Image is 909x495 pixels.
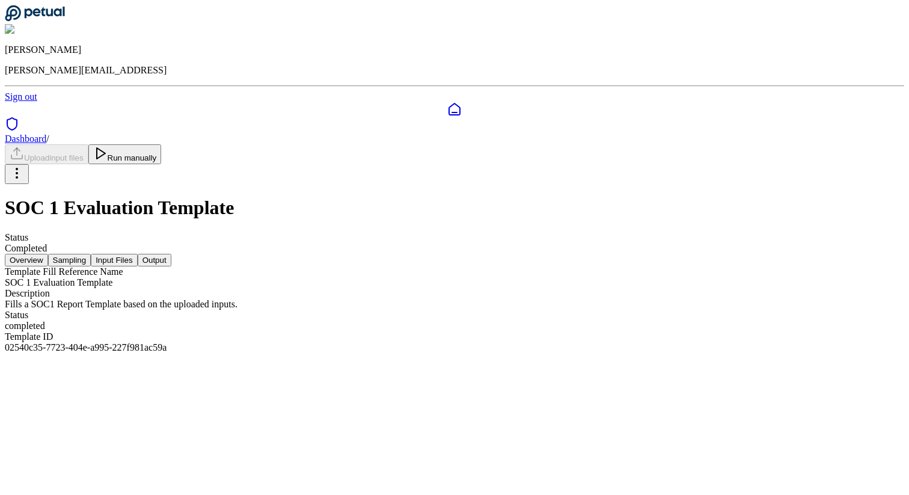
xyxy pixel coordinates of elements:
button: Sampling [48,254,91,266]
button: Uploadinput files [5,144,88,164]
a: Dashboard [5,102,904,117]
div: Status [5,232,904,243]
div: 02540c35-7723-404e-a995-227f981ac59a [5,342,904,353]
a: Go to Dashboard [5,13,65,23]
img: Roberto Fernandez [5,24,88,35]
button: Overview [5,254,48,266]
button: Input Files [91,254,138,266]
div: SOC 1 Evaluation Template [5,277,904,288]
div: Template Fill Reference Name [5,266,904,277]
span: Fills a SOC1 Report Template based on the uploaded inputs. [5,299,237,309]
h1: SOC 1 Evaluation Template [5,197,904,219]
div: completed [5,321,904,331]
div: Status [5,310,904,321]
button: Output [138,254,171,266]
div: Template ID [5,331,904,342]
p: [PERSON_NAME][EMAIL_ADDRESS] [5,65,904,76]
p: [PERSON_NAME] [5,45,904,55]
button: Run manually [88,144,162,164]
a: Dashboard [5,134,46,144]
a: Sign out [5,91,37,102]
div: Description [5,288,904,299]
nav: Tabs [5,254,904,266]
div: / [5,134,904,144]
div: Completed [5,243,904,254]
a: SOC [5,117,904,134]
